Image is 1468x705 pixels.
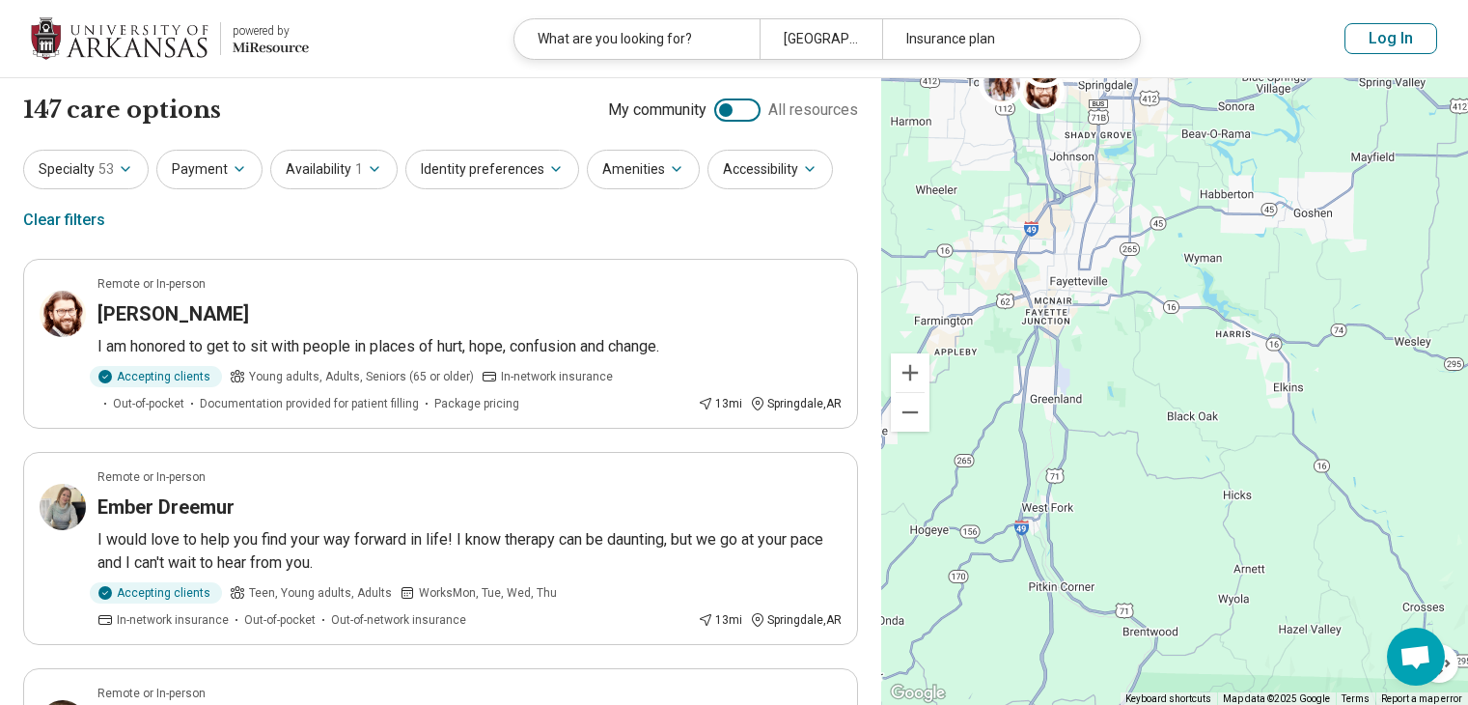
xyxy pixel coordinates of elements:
a: Report a map error [1381,693,1462,704]
span: In-network insurance [117,611,229,629]
div: Springdale , AR [750,395,842,412]
button: Specialty53 [23,150,149,189]
span: Package pricing [434,395,519,412]
span: 53 [98,159,114,180]
span: Map data ©2025 Google [1223,693,1330,704]
span: Works Mon, Tue, Wed, Thu [419,584,557,602]
button: Zoom in [891,353,929,392]
p: Remote or In-person [97,275,206,293]
span: All resources [768,99,858,122]
span: My community [608,99,706,122]
h3: Ember Dreemur [97,493,235,521]
div: What are you looking for? [514,19,760,59]
button: Zoom out [891,393,929,432]
p: I am honored to get to sit with people in places of hurt, hope, confusion and change. [97,335,842,358]
div: Accepting clients [90,582,222,604]
div: Open chat [1387,628,1445,686]
div: 13 mi [698,395,742,412]
button: Identity preferences [405,150,579,189]
div: 13 mi [698,611,742,629]
span: Out-of-pocket [244,611,316,629]
a: University of Arkansaspowered by [31,15,309,62]
h3: [PERSON_NAME] [97,300,249,327]
span: Young adults, Adults, Seniors (65 or older) [249,368,474,385]
img: University of Arkansas [31,15,208,62]
span: Documentation provided for patient filling [200,395,419,412]
p: I would love to help you find your way forward in life! I know therapy can be daunting, but we go... [97,528,842,575]
span: 1 [355,159,363,180]
button: Payment [156,150,263,189]
a: Terms (opens in new tab) [1342,693,1370,704]
button: Log In [1344,23,1437,54]
div: Clear filters [23,197,105,243]
span: Teen, Young adults, Adults [249,584,392,602]
button: Accessibility [707,150,833,189]
span: In-network insurance [501,368,613,385]
button: Amenities [587,150,700,189]
div: [GEOGRAPHIC_DATA], [GEOGRAPHIC_DATA] [760,19,882,59]
span: Out-of-pocket [113,395,184,412]
div: Insurance plan [882,19,1127,59]
div: powered by [233,22,309,40]
button: Availability1 [270,150,398,189]
div: Springdale , AR [750,611,842,629]
span: Out-of-network insurance [331,611,466,629]
h1: 147 care options [23,94,221,127]
div: Accepting clients [90,366,222,387]
p: Remote or In-person [97,685,206,702]
p: Remote or In-person [97,468,206,486]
